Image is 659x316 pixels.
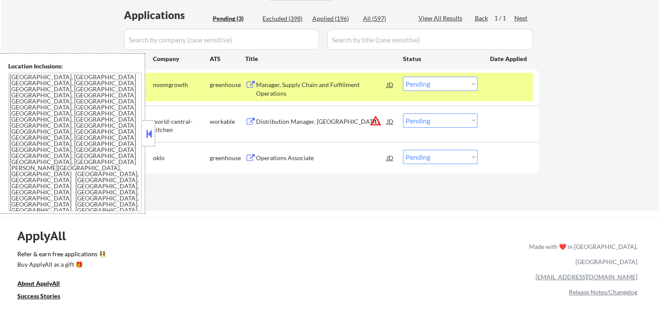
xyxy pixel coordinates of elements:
[17,251,348,260] a: Refer & earn free applications 👯‍♀️
[263,14,306,23] div: Excluded (398)
[213,14,256,23] div: Pending (3)
[124,29,319,50] input: Search by company (case sensitive)
[153,154,210,162] div: oklo
[526,239,637,269] div: Made with ❤️ in [GEOGRAPHIC_DATA], [GEOGRAPHIC_DATA]
[569,288,637,296] a: Release Notes/Changelog
[17,260,104,271] a: Buy ApplyAll as a gift 🎁
[536,273,637,281] a: [EMAIL_ADDRESS][DOMAIN_NAME]
[475,14,489,23] div: Back
[312,14,356,23] div: Applied (196)
[17,280,60,287] u: About ApplyAll
[386,77,395,92] div: JD
[514,14,528,23] div: Next
[153,55,210,63] div: Company
[17,229,76,243] div: ApplyAll
[8,62,142,71] div: Location Inclusions:
[210,154,245,162] div: greenhouse
[153,117,210,134] div: world-central-kitchen
[494,14,514,23] div: 1 / 1
[386,150,395,165] div: JD
[419,14,465,23] div: View All Results
[256,117,387,126] div: Distribution Manager, [GEOGRAPHIC_DATA]
[490,55,528,63] div: Date Applied
[403,51,477,66] div: Status
[245,55,395,63] div: Title
[386,113,395,129] div: JD
[17,292,60,300] u: Success Stories
[210,55,245,63] div: ATS
[363,14,406,23] div: All (597)
[17,261,104,268] div: Buy ApplyAll as a gift 🎁
[17,292,72,303] a: Success Stories
[124,10,210,20] div: Applications
[210,117,245,126] div: workable
[370,115,382,127] button: warning_amber
[210,81,245,89] div: greenhouse
[256,154,387,162] div: Operations Associate
[17,279,72,290] a: About ApplyAll
[153,81,210,89] div: noomgrowth
[327,29,533,50] input: Search by title (case sensitive)
[256,81,387,97] div: Manager, Supply Chain and Fulfillment Operations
